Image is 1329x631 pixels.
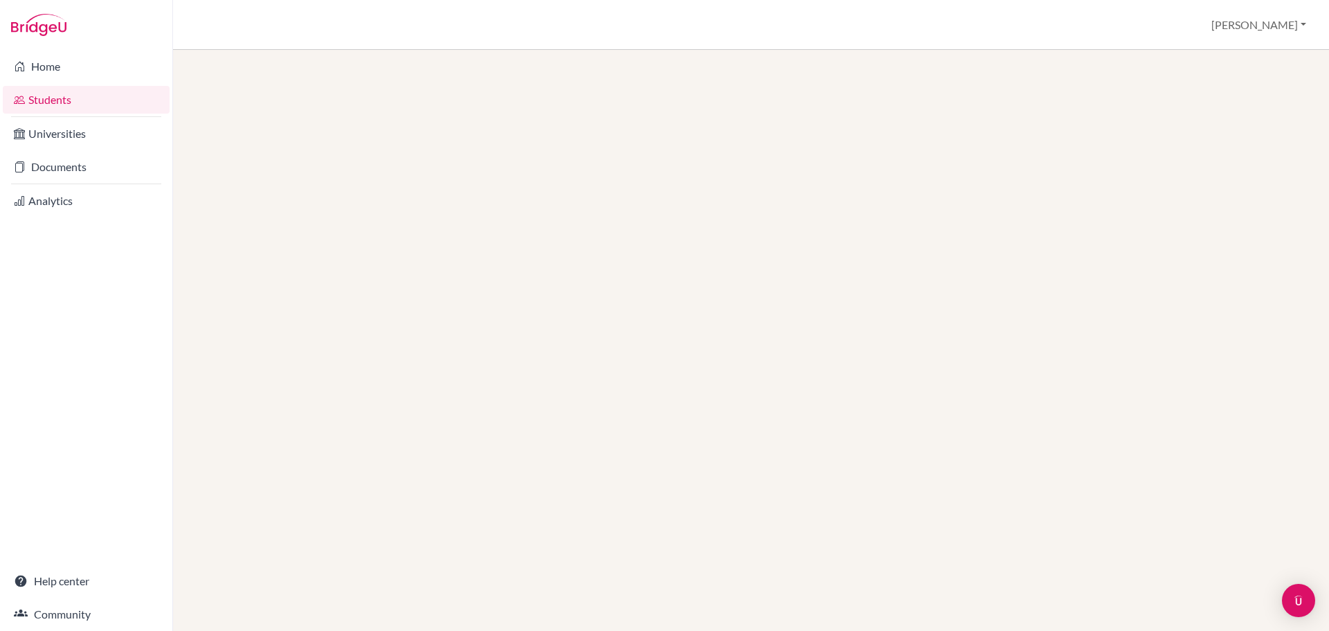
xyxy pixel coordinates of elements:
img: Bridge-U [11,14,66,36]
button: [PERSON_NAME] [1205,12,1312,38]
a: Analytics [3,187,170,215]
a: Students [3,86,170,114]
a: Community [3,601,170,628]
a: Help center [3,567,170,595]
a: Universities [3,120,170,148]
a: Home [3,53,170,80]
a: Documents [3,153,170,181]
div: Open Intercom Messenger [1282,584,1315,617]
